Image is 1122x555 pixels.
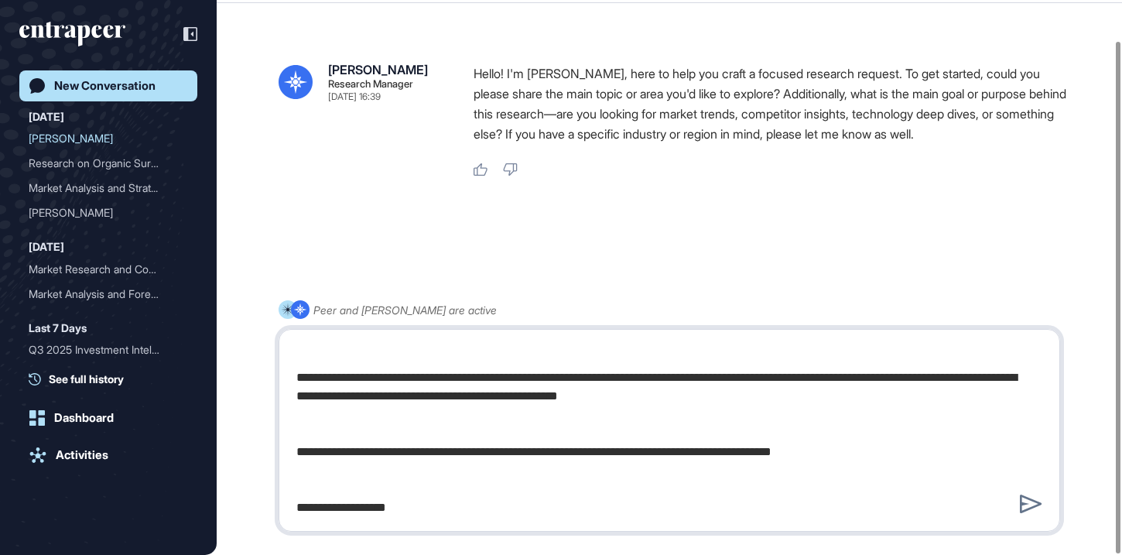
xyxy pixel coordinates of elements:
[328,92,381,101] div: [DATE] 16:39
[29,176,188,200] div: Market Analysis and Strategic Overview for HS 340130 Organic Surface-Active Products
[29,126,188,151] div: Reese
[29,257,188,282] div: Market Research and Competitive Analysis for HS 340130 Organic Surface-Active Products: Focus on ...
[29,151,176,176] div: Research on Organic Surfa...
[328,63,428,76] div: [PERSON_NAME]
[29,337,188,362] div: Q3 2025 Investment Intelligence Report: Analyzing Notable Startup Funding in InsurTech and Relate...
[474,63,1072,144] p: Hello! I'm [PERSON_NAME], here to help you craft a focused research request. To get started, coul...
[29,282,188,307] div: Market Analysis and Forecast for Surface-Active Organic Skin Cleaning Products (HS 340130) Global...
[29,319,87,337] div: Last 7 Days
[29,176,176,200] div: Market Analysis and Strat...
[19,403,197,433] a: Dashboard
[328,79,413,89] div: Research Manager
[19,22,125,46] div: entrapeer-logo
[29,371,197,387] a: See full history
[29,126,176,151] div: [PERSON_NAME]
[29,238,64,256] div: [DATE]
[29,108,64,126] div: [DATE]
[29,282,176,307] div: Market Analysis and Forec...
[29,257,176,282] div: Market Research and Compe...
[29,200,188,225] div: Reese
[49,371,124,387] span: See full history
[19,70,197,101] a: New Conversation
[54,411,114,425] div: Dashboard
[29,151,188,176] div: Research on Organic Surface-Active Products for Skin Washing: Focus on HS 340130000000, Company P...
[54,79,156,93] div: New Conversation
[29,337,176,362] div: Q3 2025 Investment Intell...
[56,448,108,462] div: Activities
[29,200,176,225] div: [PERSON_NAME]
[19,440,197,471] a: Activities
[313,300,497,320] div: Peer and [PERSON_NAME] are active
